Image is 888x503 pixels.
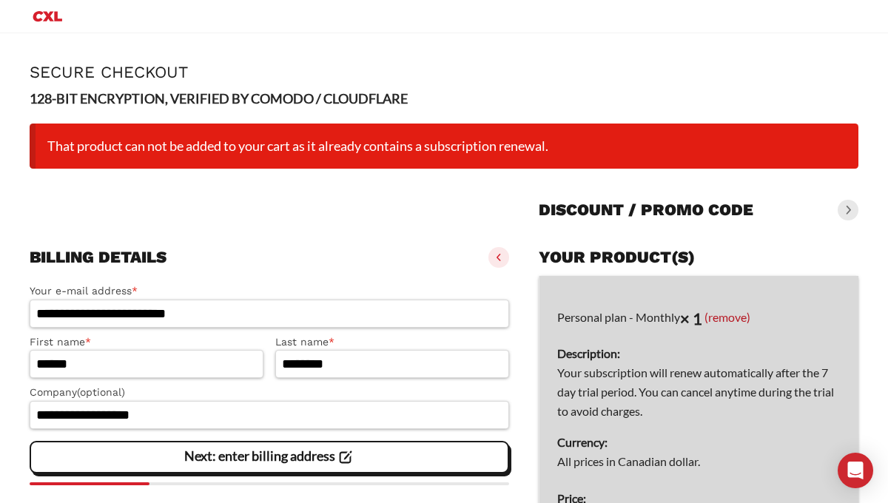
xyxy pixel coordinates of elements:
label: First name [30,334,263,351]
span: (optional) [77,386,125,398]
label: Last name [275,334,509,351]
vaadin-button: Next: enter billing address [30,441,509,473]
li: That product can not be added to your cart as it already contains a subscription renewal. [30,124,858,169]
h3: Billing details [30,247,166,268]
label: Company [30,384,509,401]
div: Open Intercom Messenger [838,453,873,488]
strong: 128-BIT ENCRYPTION, VERIFIED BY COMODO / CLOUDFLARE [30,90,408,107]
h3: Discount / promo code [539,200,753,220]
h1: Secure Checkout [30,63,858,81]
label: Your e-mail address [30,283,509,300]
